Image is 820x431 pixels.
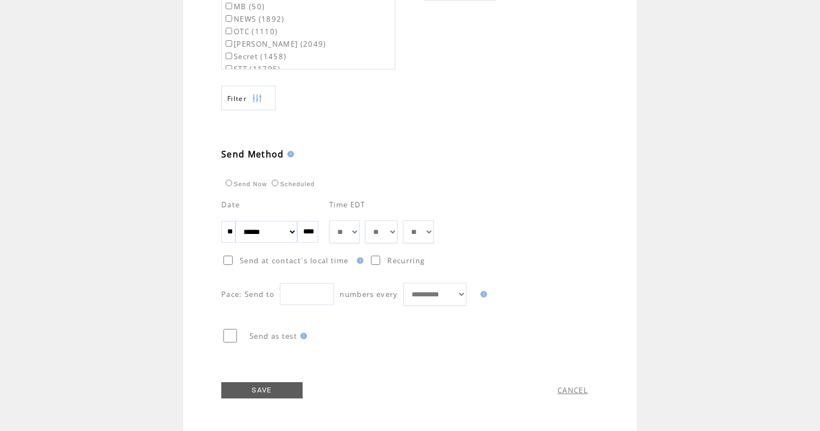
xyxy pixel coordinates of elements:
[221,148,284,160] span: Send Method
[329,200,366,210] span: Time EDT
[252,86,262,111] img: filters.png
[221,200,240,210] span: Date
[387,256,425,265] span: Recurring
[297,333,307,339] img: help.gif
[269,181,315,187] label: Scheduled
[226,15,232,22] input: NEWS (1892)
[477,291,487,297] img: help.gif
[226,65,232,72] input: STT (11795)
[221,382,303,398] a: SAVE
[223,52,286,61] label: Secret (1458)
[227,94,247,103] span: Show filters
[354,257,363,264] img: help.gif
[226,40,232,47] input: [PERSON_NAME] (2049)
[223,181,267,187] label: Send Now
[339,289,398,299] span: numbers every
[272,180,278,186] input: Scheduled
[226,3,232,9] input: MB (50)
[240,256,348,265] span: Send at contact`s local time
[221,289,274,299] span: Pace: Send to
[223,27,278,36] label: OTC (1110)
[226,28,232,34] input: OTC (1110)
[223,39,326,49] label: [PERSON_NAME] (2049)
[226,53,232,59] input: Secret (1458)
[223,14,285,24] label: NEWS (1892)
[284,151,294,157] img: help.gif
[249,331,297,341] span: Send as test
[223,64,281,74] label: STT (11795)
[223,2,265,11] label: MB (50)
[558,385,588,395] a: CANCEL
[221,86,276,110] a: Filter
[226,180,232,186] input: Send Now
